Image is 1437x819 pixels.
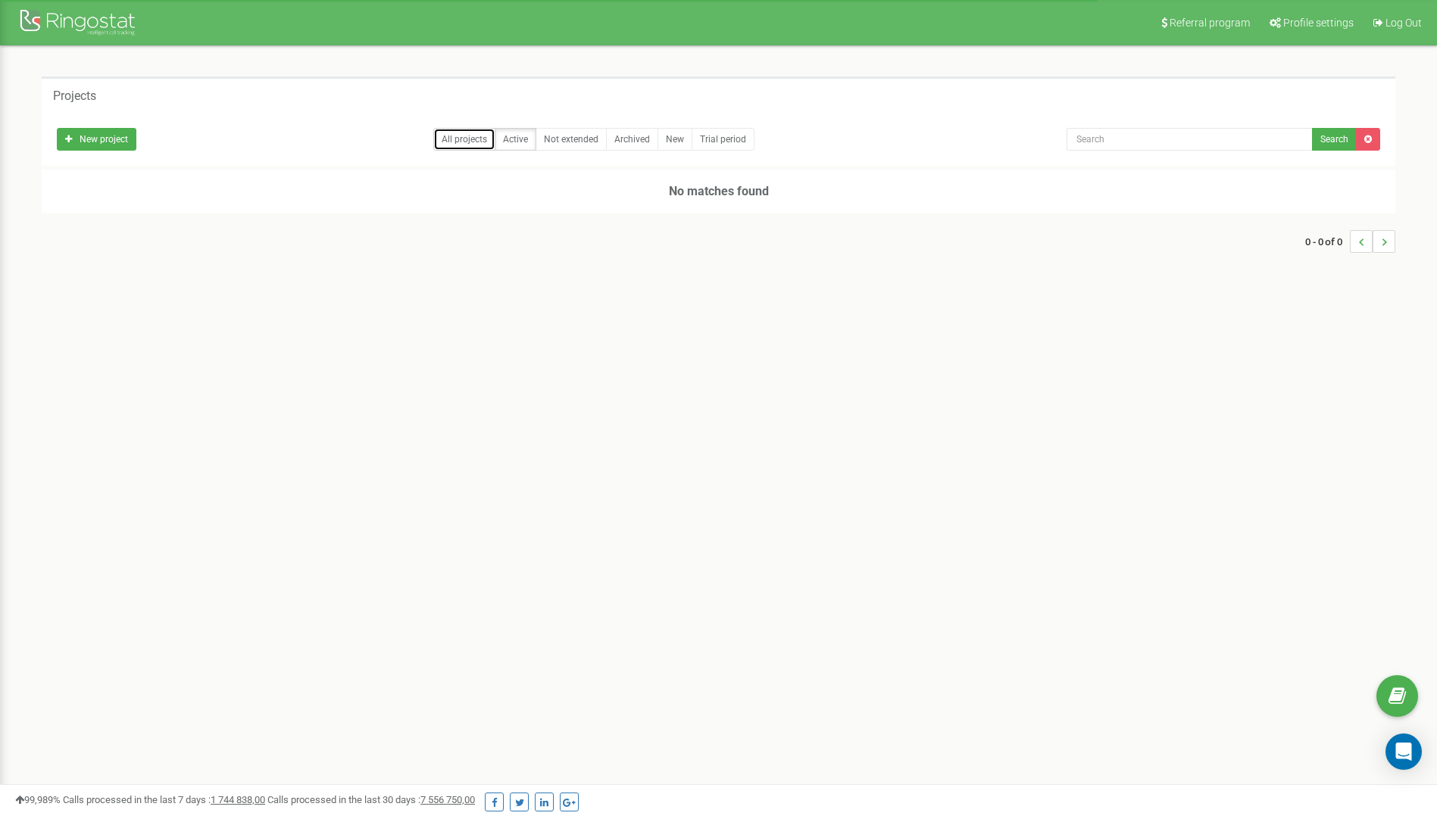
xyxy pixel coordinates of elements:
[606,128,658,151] a: Archived
[1312,128,1357,151] button: Search
[1385,17,1422,29] span: Log Out
[15,794,61,805] span: 99,989%
[1170,17,1250,29] span: Referral program
[1385,733,1422,770] div: Open Intercom Messenger
[692,128,754,151] a: Trial period
[536,128,607,151] a: Not extended
[1283,17,1354,29] span: Profile settings
[658,128,692,151] a: New
[57,128,136,151] a: New project
[1305,215,1395,268] nav: ...
[433,128,495,151] a: All projects
[1305,230,1350,253] span: 0 - 0 of 0
[267,794,475,805] span: Calls processed in the last 30 days :
[42,170,1395,213] h3: No matches found
[1067,128,1313,151] input: Search
[495,128,536,151] a: Active
[211,794,265,805] u: 1 744 838,00
[420,794,475,805] u: 7 556 750,00
[53,89,96,103] h5: Projects
[63,794,265,805] span: Calls processed in the last 7 days :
